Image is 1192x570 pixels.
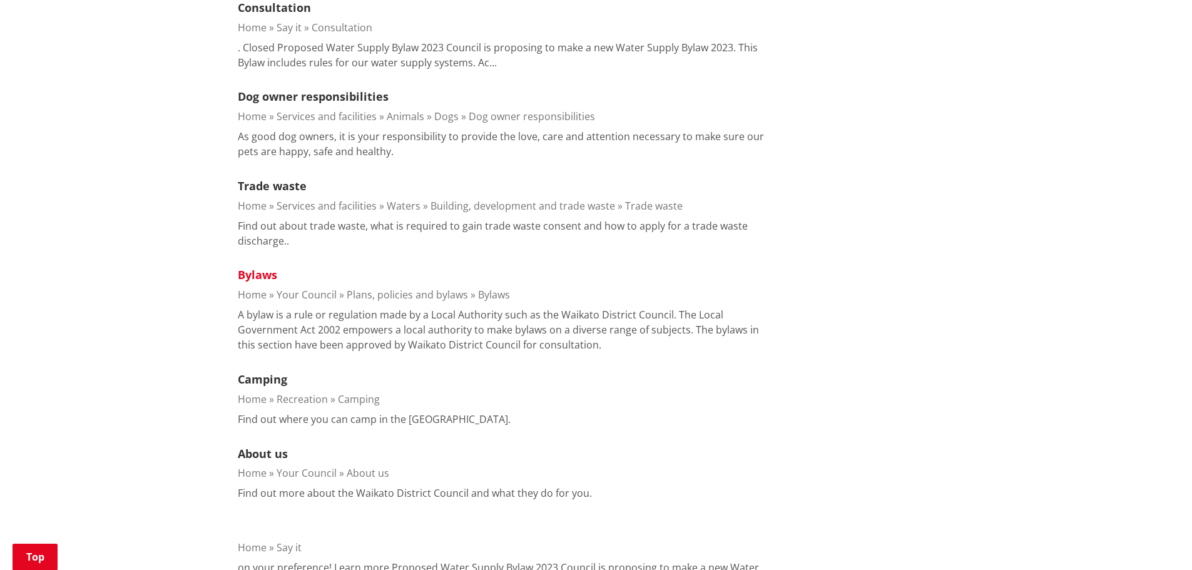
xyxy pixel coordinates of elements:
a: Trade waste [625,199,683,213]
a: Home [238,466,267,480]
p: Find out more about the Waikato District Council and what they do for you. [238,486,592,501]
p: Find out where you can camp in the [GEOGRAPHIC_DATA]. [238,412,511,427]
a: About us [238,446,288,461]
a: Building, development and trade waste [430,199,615,213]
a: Home [238,288,267,302]
a: Say it [277,21,302,34]
iframe: Messenger Launcher [1134,517,1179,562]
a: Your Council [277,288,337,302]
a: Services and facilities [277,199,377,213]
a: Home [238,199,267,213]
a: Home [238,541,267,554]
p: A bylaw is a rule or regulation made by a Local Authority such as the Waikato District Council. T... [238,307,771,352]
a: Services and facilities [277,109,377,123]
a: Consultation [312,21,372,34]
a: Bylaws [238,267,277,282]
a: Home [238,21,267,34]
a: Home [238,109,267,123]
a: Camping [338,392,380,406]
a: Home [238,392,267,406]
a: About us [347,466,389,480]
a: Plans, policies and bylaws [347,288,468,302]
a: Dogs [434,109,459,123]
a: Camping [238,372,287,387]
a: Trade waste [238,178,307,193]
p: As good dog owners, it is your responsibility to provide the love, care and attention necessary t... [238,129,771,159]
p: Find out about trade waste, what is required to gain trade waste consent and how to apply for a t... [238,218,771,248]
a: Bylaws [478,288,510,302]
a: Dog owner responsibilities [238,89,389,104]
a: Say it [277,541,302,554]
a: Your Council [277,466,337,480]
a: Dog owner responsibilities [469,109,595,123]
a: Waters [387,199,420,213]
a: Recreation [277,392,328,406]
a: Top [13,544,58,570]
p: . Closed Proposed Water Supply Bylaw 2023 Council is proposing to make a new Water Supply Bylaw 2... [238,40,771,70]
a: Animals [387,109,424,123]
